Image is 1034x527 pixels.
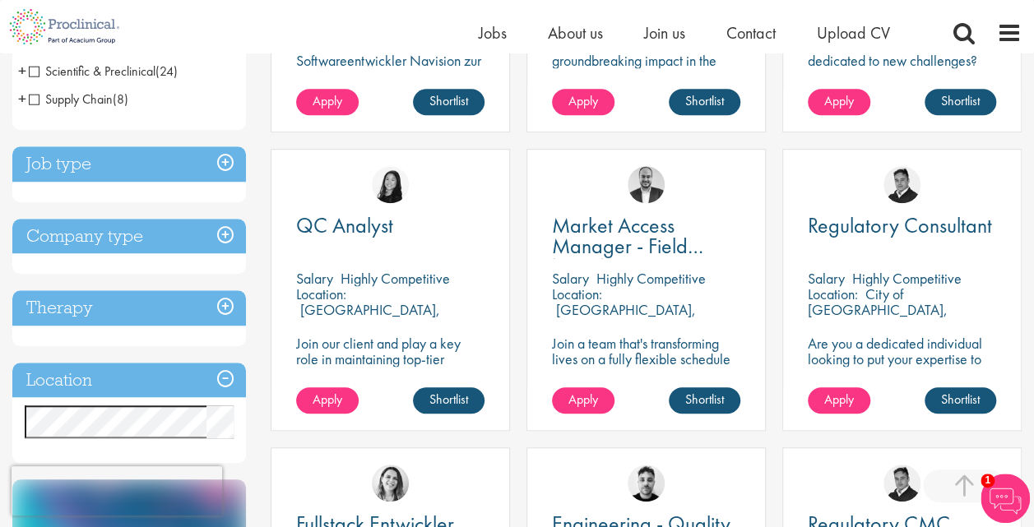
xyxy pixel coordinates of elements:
span: Scientific & Preclinical [29,62,155,80]
span: Salary [808,269,845,288]
a: Contact [726,22,776,44]
a: Market Access Manager - Field based [552,215,740,257]
a: Apply [552,387,614,414]
p: Join a team that's transforming lives on a fully flexible schedule with this Market Access Manage... [552,335,740,398]
span: Apply [568,92,598,109]
a: Shortlist [413,89,485,115]
a: Shortlist [413,387,485,414]
a: Shortlist [669,89,740,115]
span: Market Access Manager - Field based [552,211,703,280]
a: Apply [552,89,614,115]
span: Salary [296,269,333,288]
a: Regulatory Consultant [808,215,996,236]
p: City of [GEOGRAPHIC_DATA], [GEOGRAPHIC_DATA] [808,284,948,335]
a: Apply [808,387,870,414]
h3: Company type [12,219,246,254]
p: Are you a dedicated individual looking to put your expertise to work fully flexibly in a remote p... [808,335,996,429]
span: (8) [113,90,128,108]
a: QC Analyst [296,215,485,236]
h3: Location [12,363,246,398]
img: Peter Duvall [883,166,920,203]
a: Shortlist [925,387,996,414]
a: About us [548,22,603,44]
span: Location: [552,284,602,303]
span: Regulatory Consultant [808,211,992,239]
p: Highly Competitive [341,269,450,288]
span: Apply [568,391,598,408]
span: (24) [155,62,178,80]
span: Apply [824,92,854,109]
a: Upload CV [817,22,890,44]
a: Apply [296,387,359,414]
span: Location: [296,284,346,303]
img: Numhom Sudsok [372,166,409,203]
p: Highly Competitive [852,269,962,288]
span: Apply [313,391,342,408]
a: Jobs [479,22,507,44]
img: Aitor Melia [628,166,665,203]
p: Highly Competitive [596,269,706,288]
a: Shortlist [925,89,996,115]
span: + [18,86,26,111]
span: Apply [313,92,342,109]
p: Join our client and play a key role in maintaining top-tier quality standards! If you have a keen... [296,335,485,445]
span: 1 [981,474,995,488]
img: Chatbot [981,474,1030,523]
span: Supply Chain [29,90,128,108]
a: Shortlist [669,387,740,414]
h3: Therapy [12,290,246,326]
span: + [18,58,26,83]
span: Salary [552,269,589,288]
iframe: reCAPTCHA [12,466,222,515]
p: [GEOGRAPHIC_DATA], [GEOGRAPHIC_DATA] [296,300,440,335]
img: Peter Duvall [883,465,920,502]
a: Apply [296,89,359,115]
a: Join us [644,22,685,44]
span: Apply [824,391,854,408]
a: Apply [808,89,870,115]
h3: Job type [12,146,246,182]
img: Dean Fisher [628,465,665,502]
img: Nur Ergiydiren [372,465,409,502]
span: Location: [808,284,858,303]
p: [GEOGRAPHIC_DATA], [GEOGRAPHIC_DATA] [552,300,696,335]
span: Scientific & Preclinical [29,62,178,80]
span: Supply Chain [29,90,113,108]
span: QC Analyst [296,211,393,239]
